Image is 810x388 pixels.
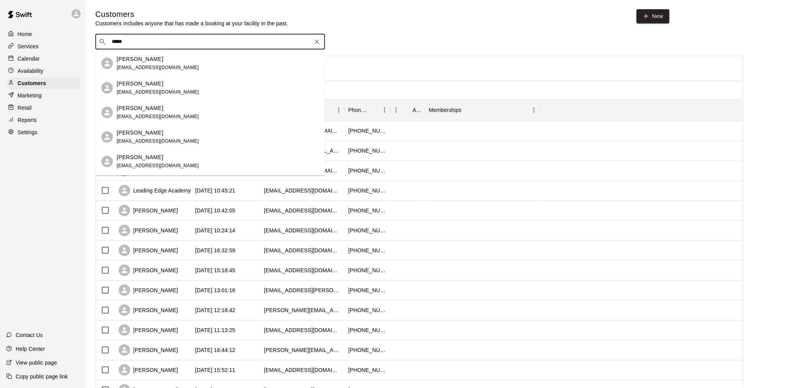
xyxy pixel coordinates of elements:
[117,114,199,119] span: [EMAIL_ADDRESS][DOMAIN_NAME]
[348,187,387,194] div: +14802253312
[117,104,163,112] p: [PERSON_NAME]
[528,104,540,116] button: Menu
[6,65,80,77] a: Availability
[18,30,32,38] p: Home
[6,41,80,52] a: Services
[348,366,387,374] div: +14805141211
[119,245,178,256] div: [PERSON_NAME]
[348,286,387,294] div: +17205847161
[429,99,462,121] div: Memberships
[195,187,235,194] div: 2025-10-14 10:45:21
[18,67,44,75] p: Availability
[6,53,80,64] a: Calendar
[119,324,178,336] div: [PERSON_NAME]
[333,104,345,116] button: Menu
[6,127,80,138] a: Settings
[16,331,43,339] p: Contact Us
[348,306,387,314] div: +14804684697
[379,104,390,116] button: Menu
[264,346,341,354] div: richard.gonzalez.0620@gmail.com
[637,9,670,23] a: New
[18,79,46,87] p: Customers
[390,99,425,121] div: Age
[6,28,80,40] a: Home
[16,359,57,367] p: View public page
[119,205,178,216] div: [PERSON_NAME]
[195,306,235,314] div: 2025-10-12 12:18:42
[264,227,341,234] div: jp1stat@yahoo.com
[119,185,237,196] div: Leading Edge Academy [PERSON_NAME]
[348,167,387,174] div: +14802546256
[18,43,39,50] p: Services
[348,326,387,334] div: +15209544424
[195,326,235,334] div: 2025-10-12 11:13:25
[18,92,42,99] p: Marketing
[348,266,387,274] div: +19162179370
[345,99,390,121] div: Phone Number
[368,105,379,115] button: Sort
[348,227,387,234] div: +14807348702
[390,104,402,116] button: Menu
[264,326,341,334] div: cj_anaya14@yahoo.com
[348,346,387,354] div: +16233985808
[264,286,341,294] div: melina.e.santos@gmail.com
[95,20,288,27] p: Customers includes anyone that has made a booking at your facility in the past.
[195,366,235,374] div: 2025-10-11 15:52:11
[348,207,387,214] div: +14802253312
[402,105,413,115] button: Sort
[348,99,368,121] div: Phone Number
[117,89,199,95] span: [EMAIL_ADDRESS][DOMAIN_NAME]
[117,153,163,161] p: [PERSON_NAME]
[119,284,178,296] div: [PERSON_NAME]
[264,306,341,314] div: randy.boddy@hotmail.com
[16,373,68,380] p: Copy public page link
[18,55,40,62] p: Calendar
[264,207,341,214] div: lsmith@leadingedgeacademy.com
[264,247,341,254] div: timbenson@gmail.com
[195,207,235,214] div: 2025-10-14 10:42:05
[18,116,37,124] p: Reports
[101,107,113,118] div: Bryce Wyler
[195,227,235,234] div: 2025-10-13 10:24:14
[95,34,325,49] div: Search customers by name or email
[195,286,235,294] div: 2025-10-12 13:01:16
[117,55,163,63] p: [PERSON_NAME]
[117,138,199,144] span: [EMAIL_ADDRESS][DOMAIN_NAME]
[348,147,387,155] div: +16026908338
[119,225,178,236] div: [PERSON_NAME]
[462,105,472,115] button: Sort
[119,265,178,276] div: [PERSON_NAME]
[195,266,235,274] div: 2025-10-12 15:18:45
[101,82,113,94] div: Brycen Boyvin
[16,345,45,353] p: Help Center
[413,99,421,121] div: Age
[18,128,38,136] p: Settings
[264,266,341,274] div: rachelmadamba.usmc@gmail.com
[195,247,235,254] div: 2025-10-12 16:32:59
[260,99,345,121] div: Email
[6,90,80,101] a: Marketing
[119,344,178,356] div: [PERSON_NAME]
[264,366,341,374] div: bjames147@gmail.com
[6,114,80,126] a: Reports
[6,77,80,89] a: Customers
[101,131,113,143] div: Bryce Williams
[101,156,113,167] div: Brycen Vasquez
[119,304,178,316] div: [PERSON_NAME]
[117,129,163,137] p: [PERSON_NAME]
[117,80,163,88] p: [PERSON_NAME]
[101,58,113,69] div: Bryce Davis
[6,102,80,113] div: Retail
[95,9,288,20] h5: Customers
[117,163,199,168] span: [EMAIL_ADDRESS][DOMAIN_NAME]
[348,247,387,254] div: +16026204030
[348,127,387,135] div: +14804374320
